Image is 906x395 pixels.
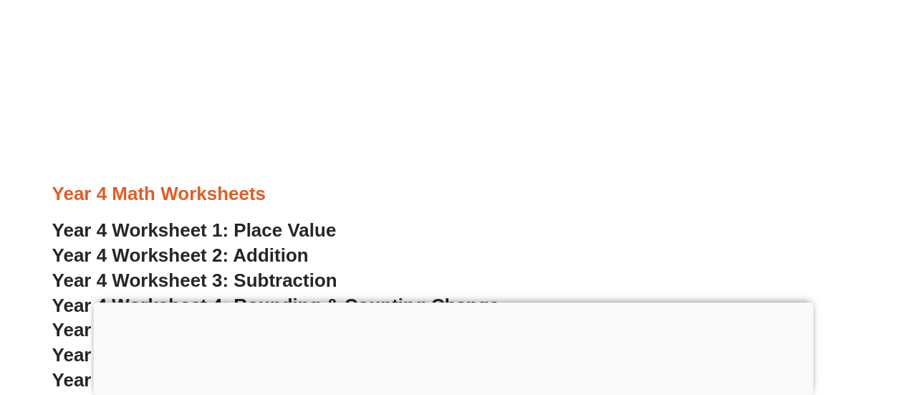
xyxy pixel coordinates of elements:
iframe: Chat Widget [668,233,906,395]
a: Year 4 Worksheet 3: Subtraction [52,270,337,291]
h3: Year 4 Math Worksheets [52,182,854,206]
iframe: Advertisement [93,303,813,391]
a: Year 4 Worksheet 7: Fractions [52,369,318,391]
a: Year 4 Worksheet 6: Division [52,344,307,366]
a: Year 4 Worksheet 2: Addition [52,244,309,266]
a: Year 4 Worksheet 4: Rounding & Counting Change [52,295,500,316]
a: Year 4 Worksheet 1: Place Value [52,219,337,241]
a: Year 4 Worksheet 5: Multiplication [52,319,354,341]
